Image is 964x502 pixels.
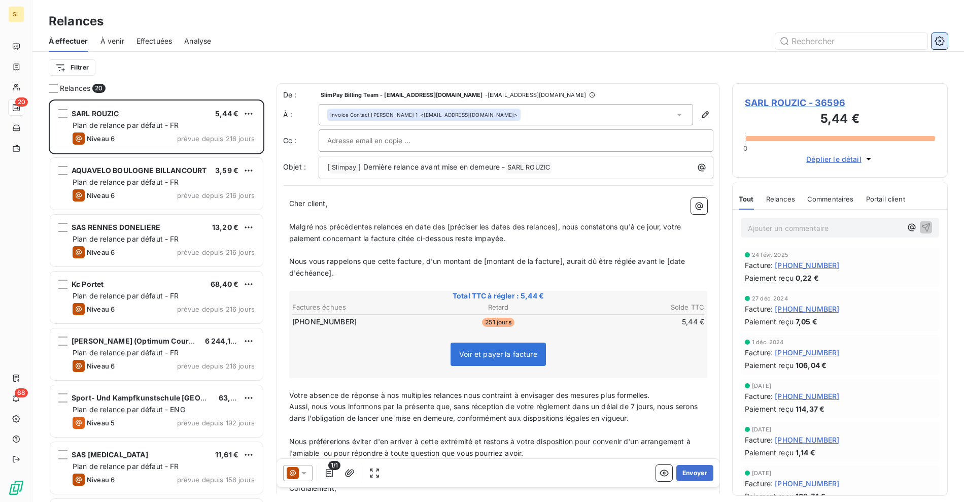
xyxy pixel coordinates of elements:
span: Tout [739,195,754,203]
div: SL [8,6,24,22]
span: Cordialement, [289,484,336,492]
span: 5,44 € [215,109,238,118]
span: 0 [743,144,747,152]
span: Paiement reçu [745,273,794,283]
span: SARL ROUZIC - 36596 [745,96,935,110]
span: 13,20 € [212,223,238,231]
span: Plan de relance par défaut - ENG [73,405,185,414]
span: Plan de relance par défaut - FR [73,462,179,471]
span: [PHONE_NUMBER] [775,434,839,445]
span: Plan de relance par défaut - FR [73,178,179,186]
span: Paiement reçu [745,316,794,327]
span: Niveau 6 [87,362,115,370]
td: 5,44 € [568,316,705,327]
span: prévue depuis 216 jours [177,135,255,143]
span: Invoice Contact [PERSON_NAME] 1 [330,111,418,118]
span: Niveau 6 [87,135,115,143]
span: prévue depuis 156 jours [177,476,255,484]
span: AQUAVELO BOULOGNE BILLANCOURT [72,166,206,175]
span: 68,40 € [211,280,238,288]
h3: 5,44 € [745,110,935,130]
span: 6 244,17 € [205,337,242,345]
span: prévue depuis 216 jours [177,305,255,313]
span: 24 févr. 2025 [752,252,788,258]
span: À effectuer [49,36,88,46]
span: SARL ROUZIC [72,109,119,118]
th: Retard [430,302,567,313]
span: - [EMAIL_ADDRESS][DOMAIN_NAME] [485,92,586,98]
button: Filtrer [49,59,95,76]
span: 11,61 € [215,450,238,459]
span: 109,74 € [796,491,825,501]
span: Facture : [745,347,773,358]
span: Paiement reçu [745,360,794,371]
span: 1/1 [328,461,340,470]
span: Facture : [745,260,773,271]
button: Déplier le détail [803,153,877,165]
span: Niveau 6 [87,191,115,199]
span: prévue depuis 216 jours [177,362,255,370]
div: <[EMAIL_ADDRESS][DOMAIN_NAME]> [330,111,518,118]
span: [DATE] [752,426,771,432]
span: 106,04 € [796,360,827,371]
span: 0,22 € [796,273,819,283]
span: [PHONE_NUMBER] [775,478,839,489]
span: [PHONE_NUMBER] [775,347,839,358]
span: Facture : [745,434,773,445]
span: [PHONE_NUMBER] [775,260,839,271]
span: prévue depuis 216 jours [177,191,255,199]
span: Relances [766,195,795,203]
span: Plan de relance par défaut - FR [73,348,179,357]
span: Paiement reçu [745,447,794,458]
span: [DATE] [752,383,771,389]
div: grid [49,99,264,502]
span: Déplier le détail [806,154,862,164]
span: 114,37 € [796,404,824,414]
span: 20 [15,97,28,107]
span: 68 [15,388,28,397]
span: Paiement reçu [745,404,794,414]
span: Niveau 6 [87,476,115,484]
h3: Relances [49,12,104,30]
span: Commentaires [807,195,854,203]
span: Nous vous rappelons que cette facture, d'un montant de [montant de la facture], aurait dû être ré... [289,257,687,277]
span: Sport- Und Kampfkunstschule [GEOGRAPHIC_DATA] [72,393,257,402]
button: Envoyer [676,465,713,481]
span: prévue depuis 192 jours [177,419,255,427]
span: Slimpay [330,162,358,174]
span: Cher client, [289,199,328,208]
span: [DATE] [752,470,771,476]
span: Plan de relance par défaut - FR [73,121,179,129]
span: Relances [60,83,90,93]
span: Facture : [745,304,773,314]
span: 251 jours [482,318,514,327]
span: [PHONE_NUMBER] [775,304,839,314]
span: prévue depuis 216 jours [177,248,255,256]
span: Objet : [283,162,306,171]
span: Plan de relance par défaut - FR [73,291,179,300]
span: Malgré nos précédentes relances en date des [préciser les dates des relances], nous constatons qu... [289,222,683,243]
span: 3,59 € [215,166,238,175]
span: Niveau 6 [87,305,115,313]
span: Facture : [745,478,773,489]
iframe: Intercom live chat [929,467,954,492]
span: ] Dernière relance avant mise en demeure - [358,162,505,171]
label: Cc : [283,136,319,146]
span: 20 [92,84,105,93]
span: Votre absence de réponse à nos multiples relances nous contraint à envisager des mesures plus for... [289,391,650,399]
span: 1,14 € [796,447,815,458]
span: 63,61 € [219,393,245,402]
img: Logo LeanPay [8,480,24,496]
span: SlimPay Billing Team - [EMAIL_ADDRESS][DOMAIN_NAME] [321,92,483,98]
span: SAS [MEDICAL_DATA] [72,450,148,459]
span: Effectuées [136,36,173,46]
span: Facture : [745,391,773,401]
span: SAS RENNES DONELIERE [72,223,160,231]
label: À : [283,110,319,120]
span: [PERSON_NAME] (Optimum Courtage) [72,337,207,345]
span: 27 déc. 2024 [752,295,788,302]
input: Adresse email en copie ... [327,133,436,148]
span: [PHONE_NUMBER] [292,317,357,327]
span: À venir [100,36,124,46]
span: SARL ROUZIC [506,162,552,174]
